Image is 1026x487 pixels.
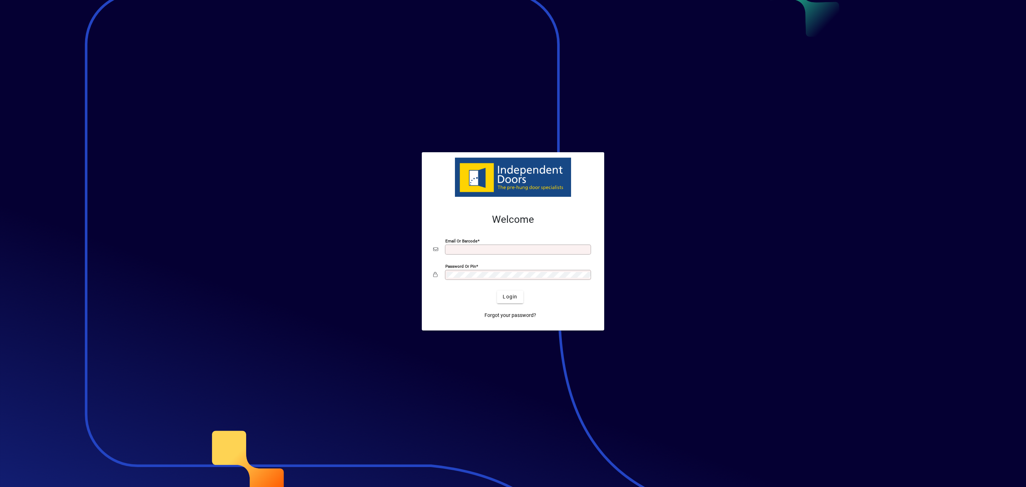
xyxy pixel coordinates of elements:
[484,312,536,319] span: Forgot your password?
[433,214,593,226] h2: Welcome
[445,263,476,268] mat-label: Password or Pin
[482,309,539,322] a: Forgot your password?
[497,291,523,303] button: Login
[503,293,517,301] span: Login
[445,238,477,243] mat-label: Email or Barcode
